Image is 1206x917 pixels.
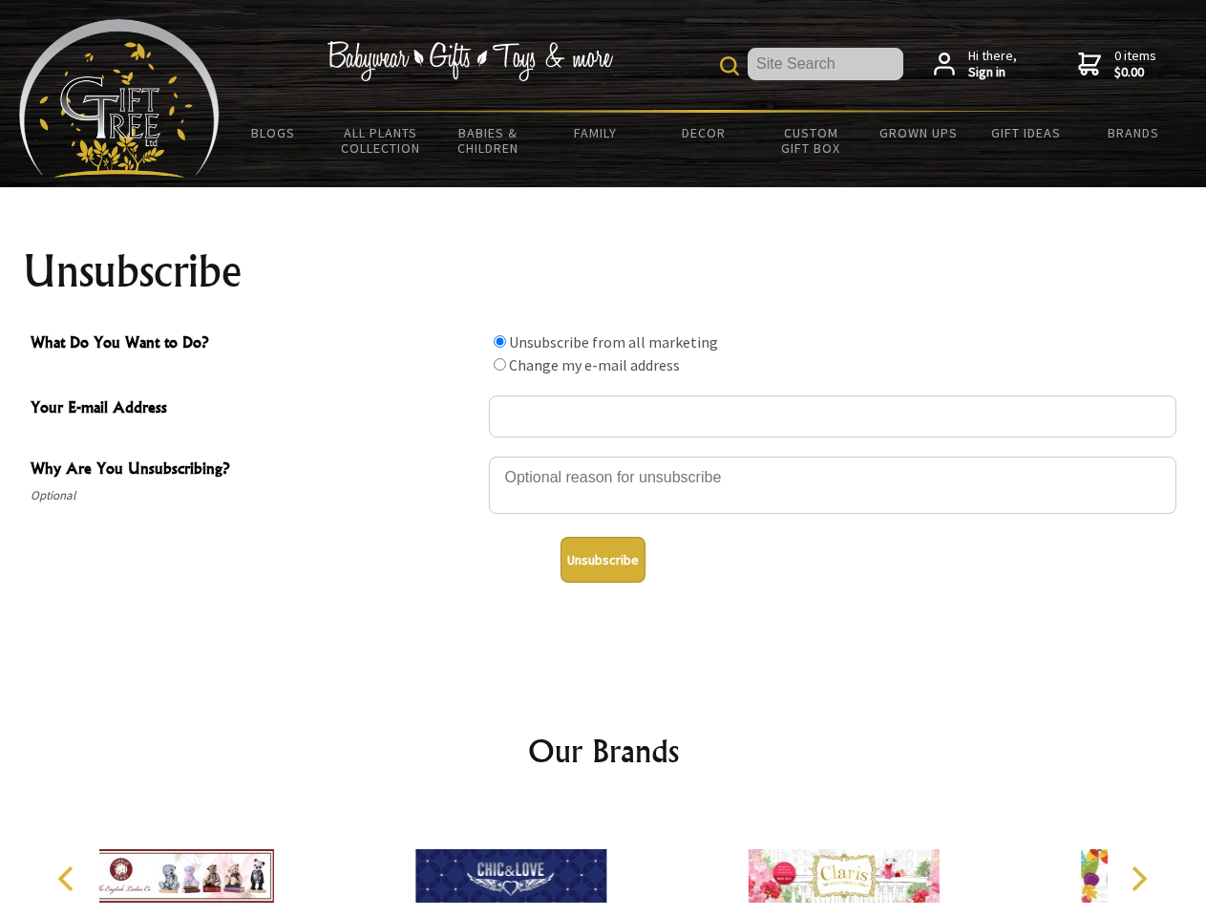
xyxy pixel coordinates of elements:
a: Babies & Children [434,113,542,168]
label: Change my e-mail address [509,355,680,374]
h1: Unsubscribe [23,248,1184,294]
img: product search [720,56,739,75]
button: Unsubscribe [561,537,645,583]
a: Family [542,113,650,153]
strong: Sign in [968,64,1017,81]
a: Grown Ups [864,113,972,153]
button: Next [1117,858,1159,900]
a: 0 items$0.00 [1078,48,1156,81]
span: What Do You Want to Do? [31,331,479,358]
span: Optional [31,484,479,507]
span: Your E-mail Address [31,395,479,423]
span: 0 items [1114,47,1156,81]
strong: $0.00 [1114,64,1156,81]
input: Site Search [748,48,903,80]
a: BLOGS [220,113,328,153]
input: What Do You Want to Do? [494,335,506,348]
a: Brands [1080,113,1188,153]
textarea: Why Are You Unsubscribing? [489,457,1176,514]
span: Why Are You Unsubscribing? [31,457,479,484]
a: All Plants Collection [328,113,435,168]
img: Babyware - Gifts - Toys and more... [19,19,220,178]
a: Hi there,Sign in [934,48,1017,81]
span: Hi there, [968,48,1017,81]
h2: Our Brands [38,728,1169,774]
input: Your E-mail Address [489,395,1176,437]
img: Babywear - Gifts - Toys & more [327,41,613,81]
a: Decor [649,113,757,153]
label: Unsubscribe from all marketing [509,332,718,352]
a: Gift Ideas [972,113,1080,153]
input: What Do You Want to Do? [494,358,506,371]
button: Previous [48,858,90,900]
a: Custom Gift Box [757,113,865,168]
